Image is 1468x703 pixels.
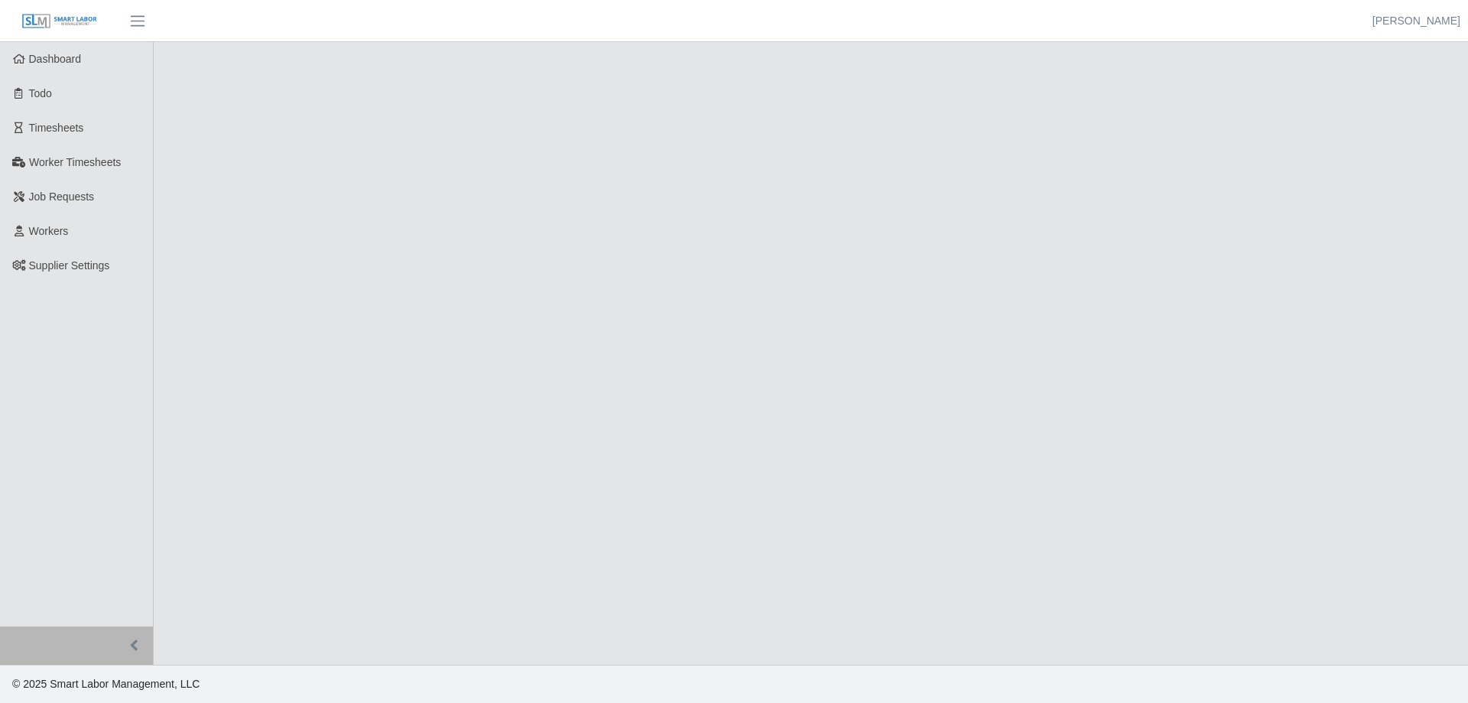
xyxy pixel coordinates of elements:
[1372,13,1460,29] a: [PERSON_NAME]
[29,259,110,272] span: Supplier Settings
[29,53,82,65] span: Dashboard
[29,190,95,203] span: Job Requests
[29,156,121,168] span: Worker Timesheets
[29,122,84,134] span: Timesheets
[29,87,52,99] span: Todo
[29,225,69,237] span: Workers
[21,13,98,30] img: SLM Logo
[12,678,200,690] span: © 2025 Smart Labor Management, LLC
